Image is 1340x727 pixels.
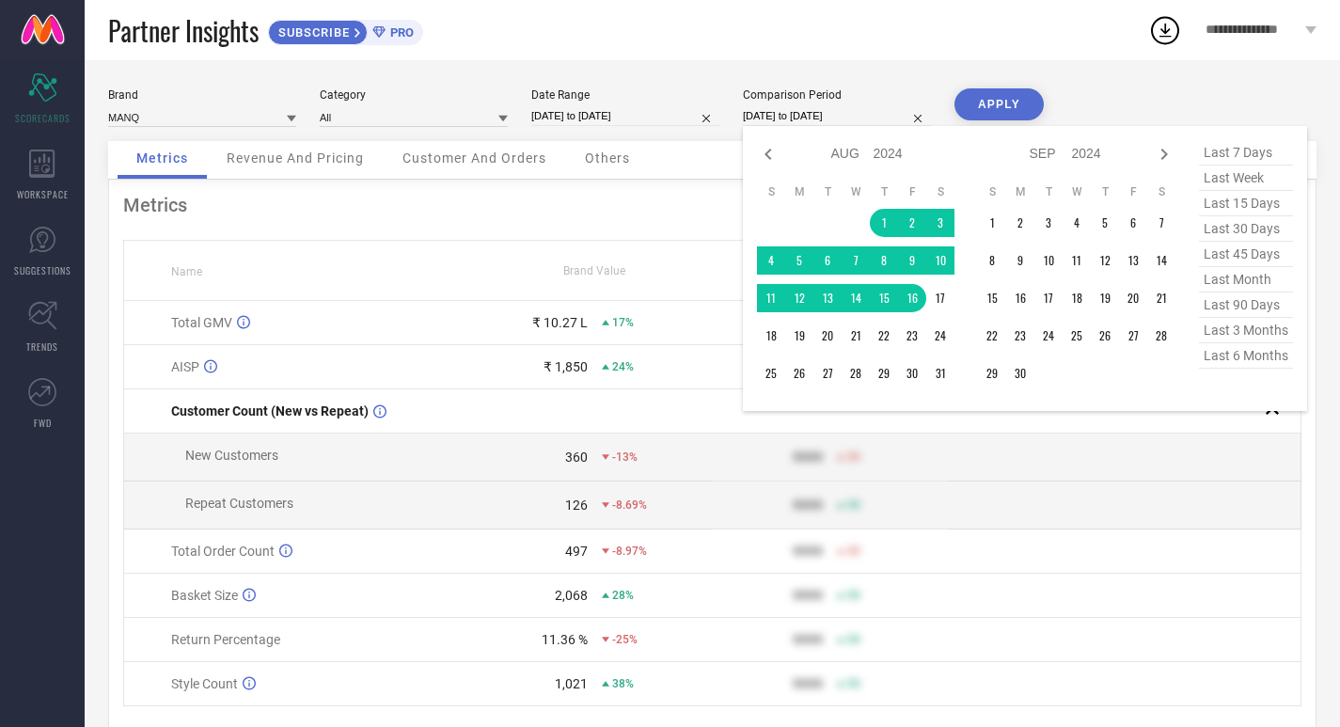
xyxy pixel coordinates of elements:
[1034,284,1063,312] td: Tue Sep 17 2024
[870,359,898,387] td: Thu Aug 29 2024
[1091,284,1119,312] td: Thu Sep 19 2024
[793,450,823,465] div: 9999
[898,209,926,237] td: Fri Aug 02 2024
[1034,184,1063,199] th: Tuesday
[1147,184,1175,199] th: Saturday
[842,284,870,312] td: Wed Aug 14 2024
[870,246,898,275] td: Thu Aug 08 2024
[1119,246,1147,275] td: Fri Sep 13 2024
[1006,359,1034,387] td: Mon Sep 30 2024
[793,632,823,647] div: 9999
[1199,343,1293,369] span: last 6 months
[813,246,842,275] td: Tue Aug 06 2024
[612,545,647,558] span: -8.97%
[171,544,275,559] span: Total Order Count
[743,106,931,126] input: Select comparison period
[898,322,926,350] td: Fri Aug 23 2024
[757,143,780,166] div: Previous month
[785,359,813,387] td: Mon Aug 26 2024
[171,676,238,691] span: Style Count
[1199,216,1293,242] span: last 30 days
[268,15,423,45] a: SUBSCRIBEPRO
[565,450,588,465] div: 360
[793,588,823,603] div: 9999
[17,187,69,201] span: WORKSPACE
[1034,246,1063,275] td: Tue Sep 10 2024
[785,322,813,350] td: Mon Aug 19 2024
[757,246,785,275] td: Sun Aug 04 2024
[1199,318,1293,343] span: last 3 months
[1034,209,1063,237] td: Tue Sep 03 2024
[402,150,546,166] span: Customer And Orders
[171,588,238,603] span: Basket Size
[926,209,954,237] td: Sat Aug 03 2024
[870,284,898,312] td: Thu Aug 15 2024
[1147,322,1175,350] td: Sat Sep 28 2024
[898,246,926,275] td: Fri Aug 09 2024
[898,184,926,199] th: Friday
[14,263,71,277] span: SUGGESTIONS
[171,632,280,647] span: Return Percentage
[898,359,926,387] td: Fri Aug 30 2024
[1119,209,1147,237] td: Fri Sep 06 2024
[793,544,823,559] div: 9999
[926,322,954,350] td: Sat Aug 24 2024
[1091,246,1119,275] td: Thu Sep 12 2024
[1199,166,1293,191] span: last week
[108,11,259,50] span: Partner Insights
[386,25,414,40] span: PRO
[842,359,870,387] td: Wed Aug 28 2024
[1006,209,1034,237] td: Mon Sep 02 2024
[978,209,1006,237] td: Sun Sep 01 2024
[1006,246,1034,275] td: Mon Sep 09 2024
[171,403,369,419] span: Customer Count (New vs Repeat)
[185,496,293,511] span: Repeat Customers
[1006,184,1034,199] th: Monday
[1091,184,1119,199] th: Thursday
[847,677,860,690] span: 50
[563,264,625,277] span: Brand Value
[793,676,823,691] div: 9999
[532,315,588,330] div: ₹ 10.27 L
[1147,209,1175,237] td: Sat Sep 07 2024
[531,106,719,126] input: Select date range
[1006,322,1034,350] td: Mon Sep 23 2024
[1063,284,1091,312] td: Wed Sep 18 2024
[954,88,1044,120] button: APPLY
[898,284,926,312] td: Fri Aug 16 2024
[978,284,1006,312] td: Sun Sep 15 2024
[926,284,954,312] td: Sat Aug 17 2024
[1147,284,1175,312] td: Sat Sep 21 2024
[793,498,823,513] div: 9999
[555,588,588,603] div: 2,068
[15,111,71,125] span: SCORECARDS
[847,633,860,646] span: 50
[1006,284,1034,312] td: Mon Sep 16 2024
[612,633,638,646] span: -25%
[612,360,634,373] span: 24%
[1034,322,1063,350] td: Tue Sep 24 2024
[757,322,785,350] td: Sun Aug 18 2024
[847,450,860,464] span: 50
[565,544,588,559] div: 497
[171,359,199,374] span: AISP
[1119,322,1147,350] td: Fri Sep 27 2024
[612,316,634,329] span: 17%
[1148,13,1182,47] div: Open download list
[813,322,842,350] td: Tue Aug 20 2024
[785,184,813,199] th: Monday
[34,416,52,430] span: FWD
[612,589,634,602] span: 28%
[842,322,870,350] td: Wed Aug 21 2024
[1199,267,1293,292] span: last month
[185,448,278,463] span: New Customers
[1063,209,1091,237] td: Wed Sep 04 2024
[813,359,842,387] td: Tue Aug 27 2024
[870,209,898,237] td: Thu Aug 01 2024
[978,246,1006,275] td: Sun Sep 08 2024
[320,88,508,102] div: Category
[585,150,630,166] span: Others
[847,589,860,602] span: 50
[1199,191,1293,216] span: last 15 days
[565,498,588,513] div: 126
